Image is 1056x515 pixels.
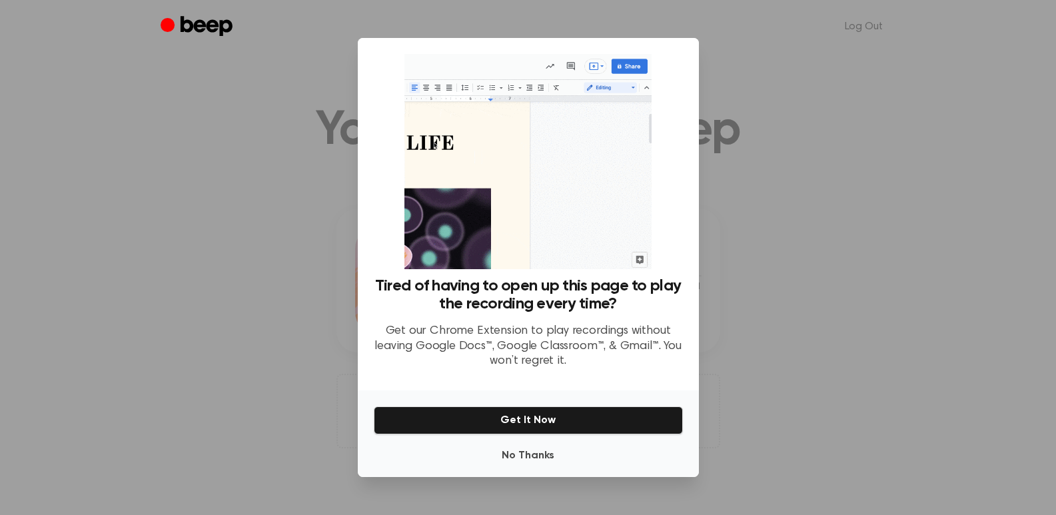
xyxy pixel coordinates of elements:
p: Get our Chrome Extension to play recordings without leaving Google Docs™, Google Classroom™, & Gm... [374,324,683,369]
button: Get It Now [374,406,683,434]
h3: Tired of having to open up this page to play the recording every time? [374,277,683,313]
a: Log Out [831,11,896,43]
img: Beep extension in action [404,54,652,269]
a: Beep [161,14,236,40]
button: No Thanks [374,442,683,469]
